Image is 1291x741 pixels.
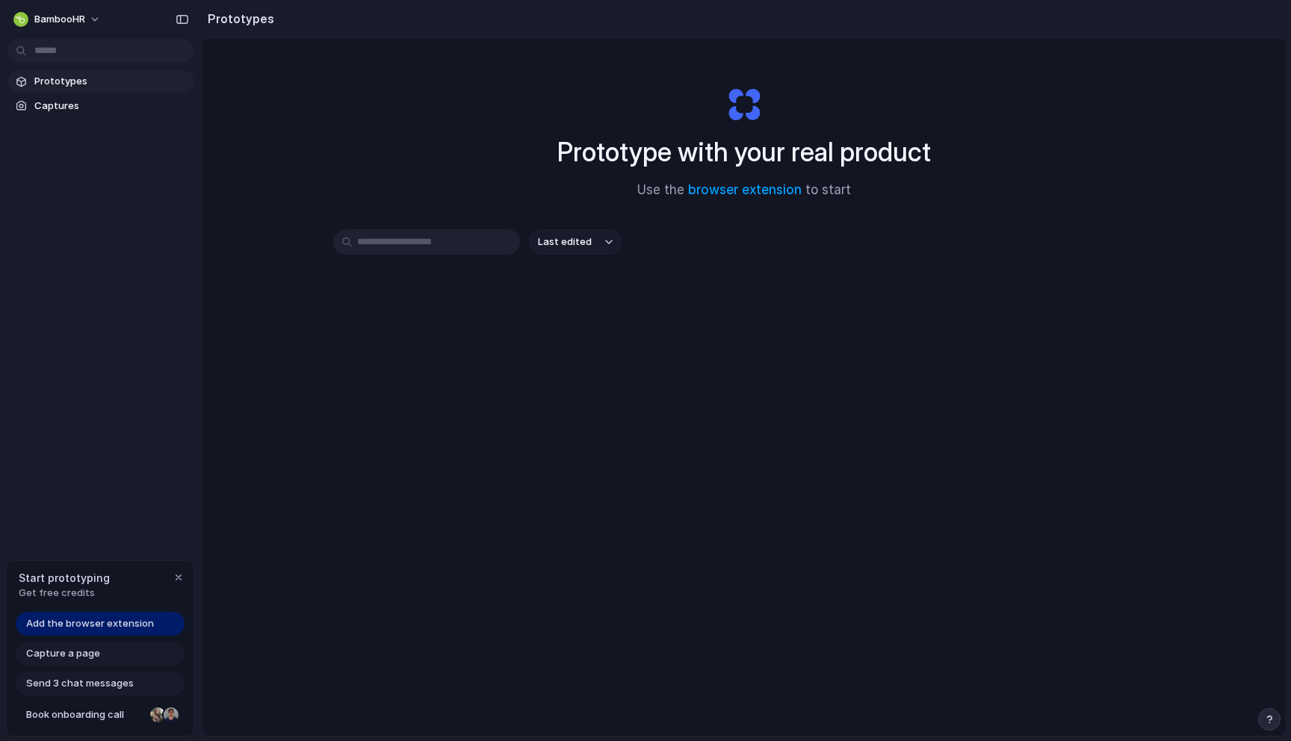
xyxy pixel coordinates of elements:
span: Captures [34,99,188,114]
button: BambooHR [7,7,108,31]
div: Nicole Kubica [149,706,167,724]
span: Prototypes [34,74,188,89]
span: Book onboarding call [26,707,144,722]
span: Capture a page [26,646,100,661]
h2: Prototypes [202,10,274,28]
a: Book onboarding call [16,703,185,727]
a: browser extension [688,182,802,197]
span: Last edited [538,235,592,249]
span: Use the to start [637,181,851,200]
div: Christian Iacullo [162,706,180,724]
button: Last edited [529,229,622,255]
a: Captures [7,95,194,117]
h1: Prototype with your real product [557,132,931,172]
span: Add the browser extension [26,616,154,631]
span: Start prototyping [19,570,110,586]
span: Get free credits [19,586,110,601]
a: Prototypes [7,70,194,93]
span: BambooHR [34,12,85,27]
span: Send 3 chat messages [26,676,134,691]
